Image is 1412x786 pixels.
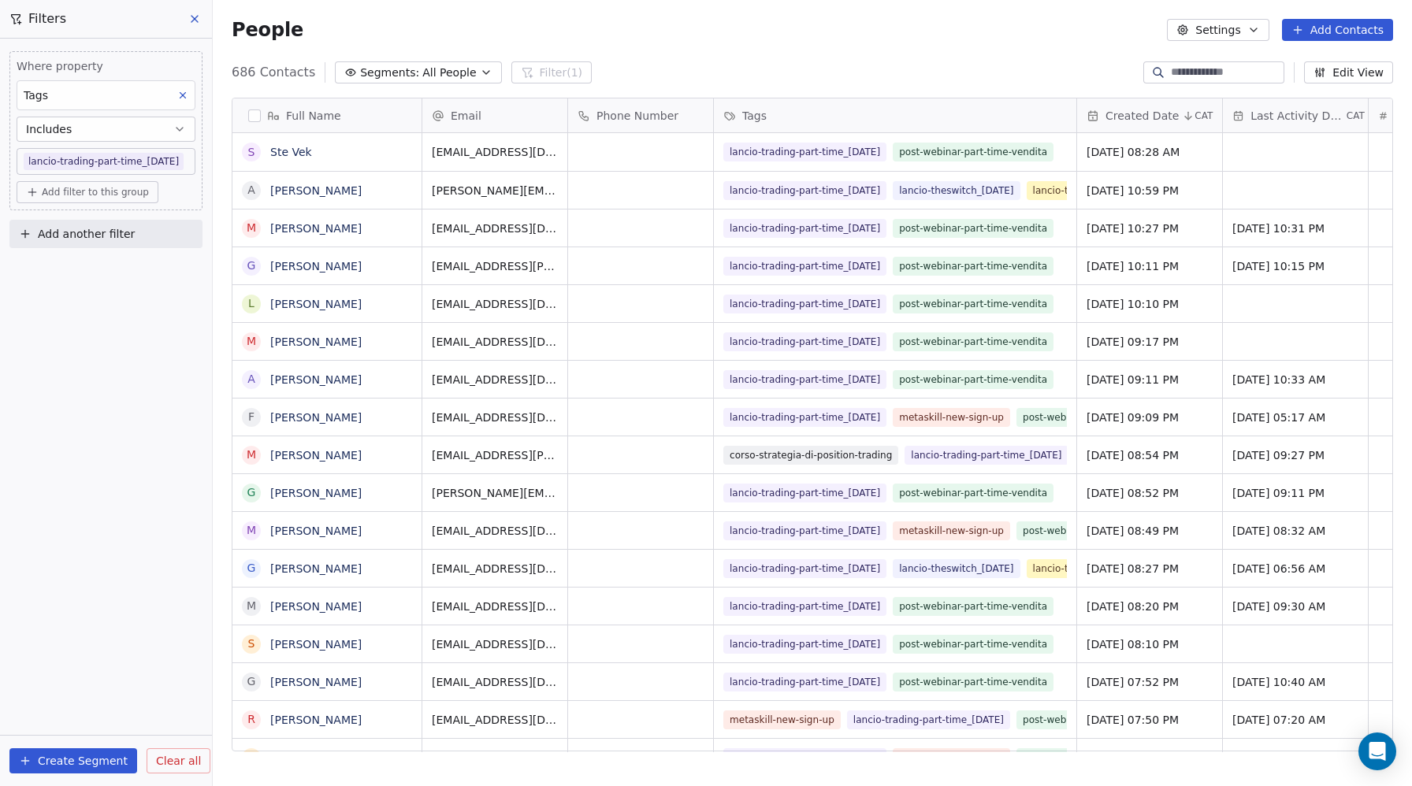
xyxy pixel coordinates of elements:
[432,674,558,690] span: [EMAIL_ADDRESS][DOMAIN_NAME]
[247,220,256,236] div: M
[1016,521,1177,540] span: post-webinar-part-time-vendita
[723,635,886,654] span: lancio-trading-part-time_[DATE]
[270,714,362,726] a: [PERSON_NAME]
[1232,258,1358,274] span: [DATE] 10:15 PM
[893,559,1020,578] span: lancio-theswitch_[DATE]
[270,487,362,499] a: [PERSON_NAME]
[432,334,558,350] span: [EMAIL_ADDRESS][DOMAIN_NAME]
[432,523,558,539] span: [EMAIL_ADDRESS][DOMAIN_NAME]
[432,183,558,198] span: [PERSON_NAME][EMAIL_ADDRESS][PERSON_NAME][DOMAIN_NAME]
[432,712,558,728] span: [EMAIL_ADDRESS][DOMAIN_NAME]
[270,676,362,688] a: [PERSON_NAME]
[1232,712,1358,728] span: [DATE] 07:20 AM
[432,447,558,463] span: [EMAIL_ADDRESS][PERSON_NAME][DOMAIN_NAME]
[232,133,422,752] div: grid
[1167,19,1269,41] button: Settings
[247,258,256,274] div: G
[1232,561,1358,577] span: [DATE] 06:56 AM
[893,181,1020,200] span: lancio-theswitch_[DATE]
[1087,674,1213,690] span: [DATE] 07:52 PM
[1087,485,1213,501] span: [DATE] 08:52 PM
[893,295,1053,313] span: post-webinar-part-time-vendita
[905,446,1068,465] span: lancio-trading-part-time_[DATE]
[714,98,1076,132] div: Tags
[247,560,256,577] div: G
[1087,712,1213,728] span: [DATE] 07:50 PM
[1232,750,1358,766] span: [DATE] 06:10 AM
[723,370,886,389] span: lancio-trading-part-time_[DATE]
[1232,372,1358,387] span: [DATE] 10:33 AM
[1087,750,1213,766] span: [DATE] 07:49 PM
[893,635,1053,654] span: post-webinar-part-time-vendita
[1087,636,1213,652] span: [DATE] 08:10 PM
[247,598,256,614] div: M
[1016,710,1177,729] span: post-webinar-part-time-vendita
[893,143,1053,161] span: post-webinar-part-time-vendita
[247,333,256,350] div: M
[893,408,1010,427] span: metaskill-new-sign-up
[270,373,362,386] a: [PERSON_NAME]
[723,295,886,313] span: lancio-trading-part-time_[DATE]
[723,181,886,200] span: lancio-trading-part-time_[DATE]
[1304,61,1393,83] button: Edit View
[596,108,678,124] span: Phone Number
[270,184,362,197] a: [PERSON_NAME]
[432,258,558,274] span: [EMAIL_ADDRESS][PERSON_NAME][DOMAIN_NAME]
[232,63,315,82] span: 686 Contacts
[1087,410,1213,425] span: [DATE] 09:09 PM
[1016,408,1177,427] span: post-webinar-part-time-vendita
[248,295,255,312] div: L
[1027,181,1120,200] span: lancio-the-switch
[432,599,558,614] span: [EMAIL_ADDRESS][DOMAIN_NAME]
[723,257,886,276] span: lancio-trading-part-time_[DATE]
[893,521,1010,540] span: metaskill-new-sign-up
[1232,221,1358,236] span: [DATE] 10:31 PM
[1347,109,1365,122] span: CAT
[422,98,567,132] div: Email
[1027,559,1120,578] span: lancio-the-switch
[1087,447,1213,463] span: [DATE] 08:54 PM
[247,371,255,387] div: A
[270,411,362,424] a: [PERSON_NAME]
[723,748,886,767] span: lancio-trading-part-time_[DATE]
[432,221,558,236] span: [EMAIL_ADDRESS][DOMAIN_NAME]
[1077,98,1222,132] div: Created DateCAT
[248,636,255,652] div: S
[568,98,713,132] div: Phone Number
[270,638,362,651] a: [PERSON_NAME]
[893,370,1053,389] span: post-webinar-part-time-vendita
[1195,109,1213,122] span: CAT
[1087,296,1213,312] span: [DATE] 10:10 PM
[270,600,362,613] a: [PERSON_NAME]
[893,257,1053,276] span: post-webinar-part-time-vendita
[432,561,558,577] span: [EMAIL_ADDRESS][DOMAIN_NAME]
[432,296,558,312] span: [EMAIL_ADDRESS][DOMAIN_NAME]
[270,525,362,537] a: [PERSON_NAME]
[1232,485,1358,501] span: [DATE] 09:11 PM
[1250,108,1343,124] span: Last Activity Date
[723,219,886,238] span: lancio-trading-part-time_[DATE]
[1282,19,1393,41] button: Add Contacts
[893,748,1010,767] span: metaskill-new-sign-up
[422,65,476,81] span: All People
[1087,561,1213,577] span: [DATE] 08:27 PM
[723,673,886,691] span: lancio-trading-part-time_[DATE]
[893,219,1053,238] span: post-webinar-part-time-vendita
[1105,108,1179,124] span: Created Date
[893,484,1053,502] span: post-webinar-part-time-vendita
[1232,599,1358,614] span: [DATE] 09:30 AM
[1232,447,1358,463] span: [DATE] 09:27 PM
[847,710,1010,729] span: lancio-trading-part-time_[DATE]
[1358,732,1396,770] div: Open Intercom Messenger
[432,372,558,387] span: [EMAIL_ADDRESS][DOMAIN_NAME]
[511,61,593,83] button: Filter(1)
[451,108,481,124] span: Email
[1232,523,1358,539] span: [DATE] 08:32 AM
[247,522,256,539] div: M
[723,597,886,616] span: lancio-trading-part-time_[DATE]
[270,222,362,235] a: [PERSON_NAME]
[723,521,886,540] span: lancio-trading-part-time_[DATE]
[270,298,362,310] a: [PERSON_NAME]
[742,108,767,124] span: Tags
[723,559,886,578] span: lancio-trading-part-time_[DATE]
